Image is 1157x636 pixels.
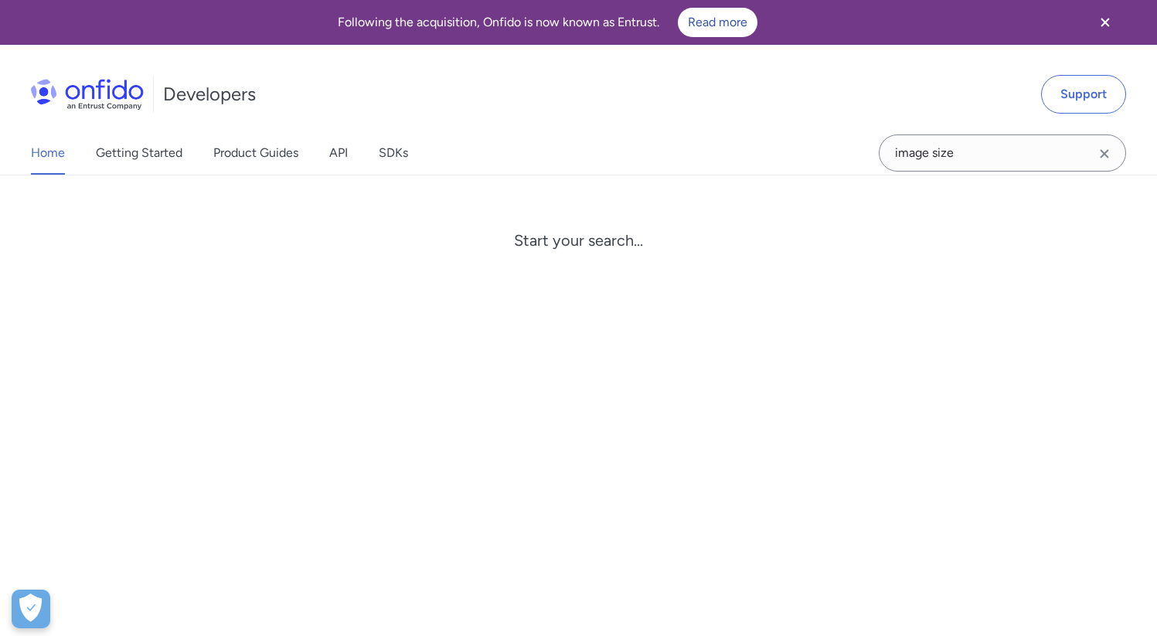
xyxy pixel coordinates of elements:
[31,79,144,110] img: Onfido Logo
[96,131,182,175] a: Getting Started
[514,231,643,250] div: Start your search...
[19,8,1077,37] div: Following the acquisition, Onfido is now known as Entrust.
[1096,13,1114,32] svg: Close banner
[12,590,50,628] div: Cookie Preferences
[1041,75,1126,114] a: Support
[329,131,348,175] a: API
[379,131,408,175] a: SDKs
[1095,145,1114,163] svg: Clear search field button
[879,134,1126,172] input: Onfido search input field
[678,8,757,37] a: Read more
[1077,3,1134,42] button: Close banner
[213,131,298,175] a: Product Guides
[12,590,50,628] button: Open Preferences
[163,82,256,107] h1: Developers
[31,131,65,175] a: Home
